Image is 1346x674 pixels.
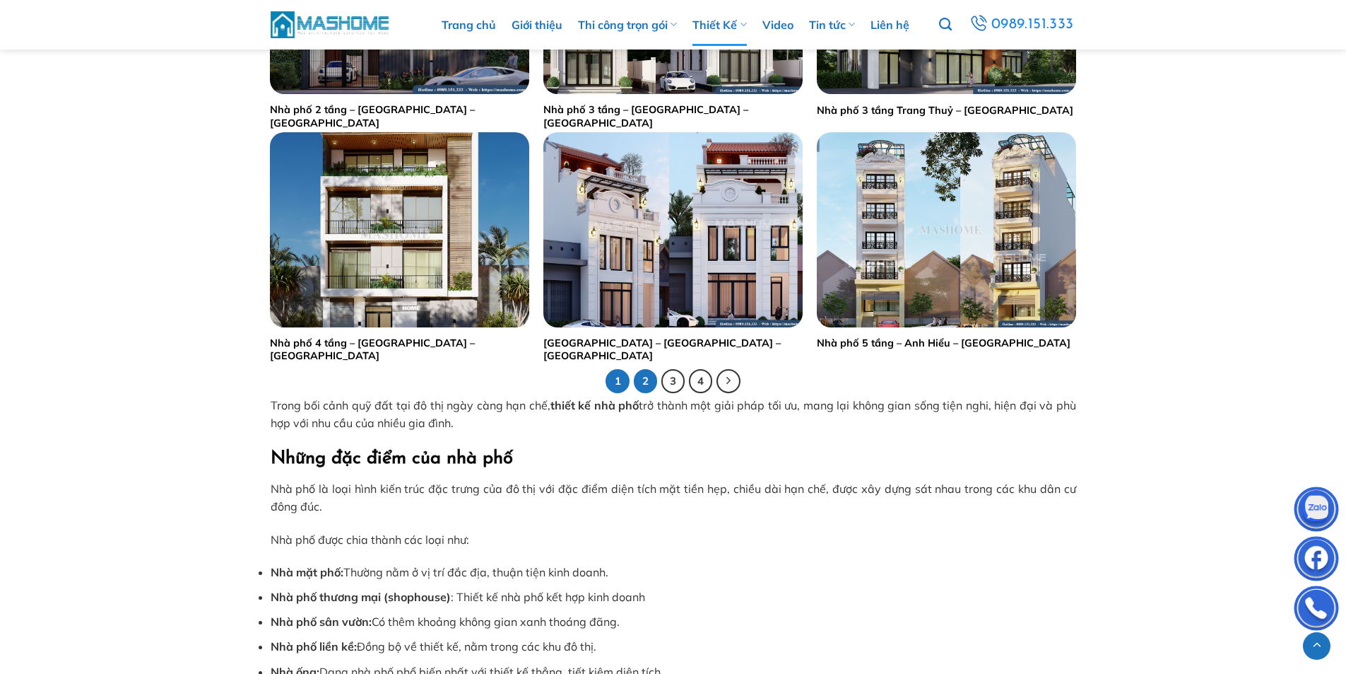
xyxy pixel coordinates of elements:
li: Thường nằm ở vị trí đắc địa, thuận tiện kinh doanh. [271,564,1076,582]
strong: Những đặc điểm của nhà phố [271,450,513,467]
a: Nhà phố 5 tầng – Anh Hiểu – [GEOGRAPHIC_DATA] [817,337,1070,350]
a: Video [762,4,793,46]
a: 0989.151.333 [967,12,1075,37]
img: Phone [1295,589,1338,632]
a: Trang chủ [442,4,496,46]
a: Liên hệ [870,4,909,46]
strong: Nhà mặt phố: [271,565,343,579]
li: Có thêm khoảng không gian xanh thoáng đãng. [271,613,1076,632]
a: Lên đầu trang [1303,632,1330,660]
a: Nhà phố 4 tầng – [GEOGRAPHIC_DATA] – [GEOGRAPHIC_DATA] [270,337,529,363]
strong: Nhà phố sân vườn: [271,615,372,629]
a: Giới thiệu [512,4,562,46]
span: 1 [606,369,630,393]
strong: Nhà phố liền kề: [271,639,357,653]
a: Tin tức [809,4,855,46]
li: : Thiết kế nhà phố kết hợp kinh doanh [271,588,1076,607]
p: Trong bối cảnh quỹ đất tại đô thị ngày càng hạn chế, trở thành một giải pháp tối ưu, mang lại khô... [271,397,1076,433]
li: Đồng bộ về thiết kế, nằm trong các khu đô thị. [271,638,1076,656]
span: 0989.151.333 [991,13,1074,37]
a: Thiết Kế [692,4,746,46]
img: Thiết kế nhà phố - Anh Hiểu - TP Bắc Ninh | MasHome [817,132,1076,327]
a: Nhà phố 2 tầng – [GEOGRAPHIC_DATA] – [GEOGRAPHIC_DATA] [270,103,529,129]
strong: thiết kế nhà phố [550,398,639,412]
a: Nhà phố 3 tầng Trang Thuỷ – [GEOGRAPHIC_DATA] [817,104,1073,117]
img: Thiết kế nhà phố anh Phú - Yên Nghĩa | MasHome [543,132,803,327]
p: Nhà phố là loại hình kiến trúc đặc trưng của đô thị với đặc điểm diện tích mặt tiền hẹp, chiều dà... [271,480,1076,516]
strong: Nhà phố thương mại (shophouse) [271,590,451,604]
img: Thiết kế nhà phố anh Việt - Tây Hồ | MasHome [270,132,529,327]
a: Thi công trọn gói [578,4,677,46]
a: Tìm kiếm [939,10,952,40]
a: 2 [634,369,658,393]
img: Zalo [1295,490,1338,533]
a: [GEOGRAPHIC_DATA] – [GEOGRAPHIC_DATA] – [GEOGRAPHIC_DATA] [543,337,803,363]
a: Nhà phố 3 tầng – [GEOGRAPHIC_DATA] – [GEOGRAPHIC_DATA] [543,103,803,129]
p: Nhà phố được chia thành các loại như: [271,531,1076,550]
a: 3 [661,369,685,393]
a: 4 [689,369,713,393]
img: MasHome – Tổng Thầu Thiết Kế Và Xây Nhà Trọn Gói [271,9,391,40]
img: Facebook [1295,540,1338,582]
